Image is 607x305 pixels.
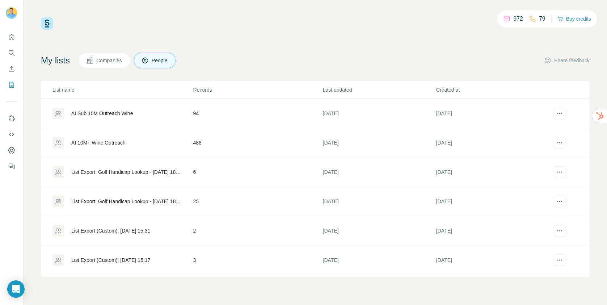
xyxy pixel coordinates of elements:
[554,108,565,119] button: actions
[71,227,150,234] div: List Export (Custom): [DATE] 15:31
[513,14,523,23] p: 972
[6,112,17,125] button: Use Surfe on LinkedIn
[323,128,436,158] td: [DATE]
[71,139,126,146] div: AI 10M+ Wine Outreach
[193,187,323,216] td: 25
[6,46,17,59] button: Search
[554,137,565,149] button: actions
[323,158,436,187] td: [DATE]
[41,17,53,30] img: Surfe Logo
[7,280,25,298] div: Open Intercom Messenger
[323,275,436,304] td: [DATE]
[71,168,181,176] div: List Export: Golf Handicap Lookup - [DATE] 18:35
[436,158,549,187] td: [DATE]
[436,128,549,158] td: [DATE]
[323,86,435,93] p: Last updated
[6,30,17,43] button: Quick start
[557,14,591,24] button: Buy credits
[96,57,123,64] span: Companies
[436,187,549,216] td: [DATE]
[6,78,17,91] button: My lists
[193,216,323,246] td: 2
[6,128,17,141] button: Use Surfe API
[554,196,565,207] button: actions
[323,246,436,275] td: [DATE]
[436,246,549,275] td: [DATE]
[323,99,436,128] td: [DATE]
[554,166,565,178] button: actions
[193,86,322,93] p: Records
[41,55,70,66] h4: My lists
[436,86,549,93] p: Created at
[6,144,17,157] button: Dashboard
[193,158,323,187] td: 6
[71,256,150,264] div: List Export (Custom): [DATE] 15:17
[193,246,323,275] td: 3
[539,14,545,23] p: 79
[6,160,17,173] button: Feedback
[436,216,549,246] td: [DATE]
[152,57,168,64] span: People
[436,99,549,128] td: [DATE]
[193,128,323,158] td: 488
[323,187,436,216] td: [DATE]
[6,62,17,75] button: Enrich CSV
[554,225,565,237] button: actions
[554,254,565,266] button: actions
[193,275,323,304] td: 3
[71,110,133,117] div: AI Sub 10M Outreach Wine
[436,275,549,304] td: [DATE]
[6,7,17,19] img: Avatar
[323,216,436,246] td: [DATE]
[193,99,323,128] td: 94
[71,198,181,205] div: List Export: Golf Handicap Lookup - [DATE] 18:35
[52,86,193,93] p: List name
[544,57,590,64] button: Share feedback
